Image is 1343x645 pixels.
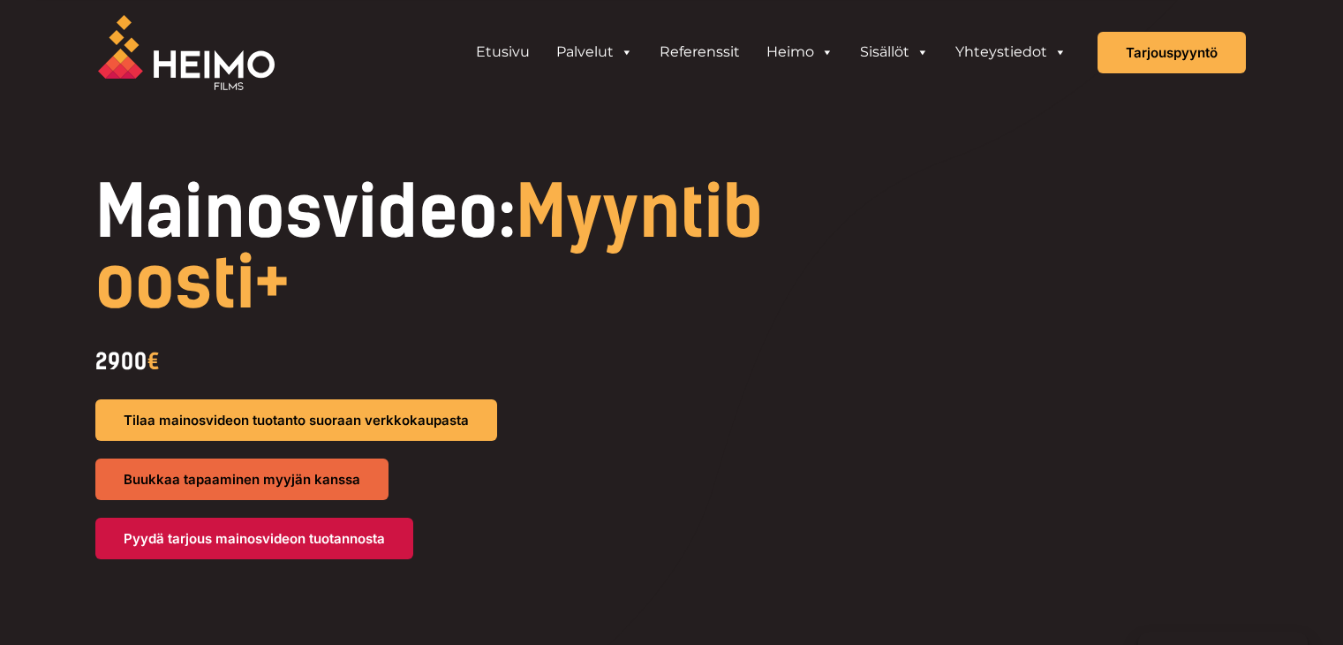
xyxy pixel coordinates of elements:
a: Etusivu [463,34,543,70]
a: Yhteystiedot [942,34,1080,70]
span: € [147,348,160,375]
a: Tarjouspyyntö [1098,32,1246,73]
img: Heimo Filmsin logo [98,15,275,90]
span: Pyydä tarjous mainosvideon tuotannosta [124,532,385,545]
div: 2900 [95,341,792,382]
span: Buukkaa tapaaminen myyjän kanssa [124,473,360,486]
h1: Mainosvideo: [95,177,792,318]
a: Referenssit [646,34,753,70]
span: Tilaa mainosvideon tuotanto suoraan verkkokaupasta [124,414,469,427]
a: Palvelut [543,34,646,70]
a: Buukkaa tapaaminen myyjän kanssa [95,459,389,500]
a: Tilaa mainosvideon tuotanto suoraan verkkokaupasta [95,399,497,441]
a: Sisällöt [847,34,942,70]
span: Myyntiboosti+ [95,170,763,325]
a: Heimo [753,34,847,70]
a: Pyydä tarjous mainosvideon tuotannosta [95,518,413,559]
aside: Header Widget 1 [454,34,1089,70]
